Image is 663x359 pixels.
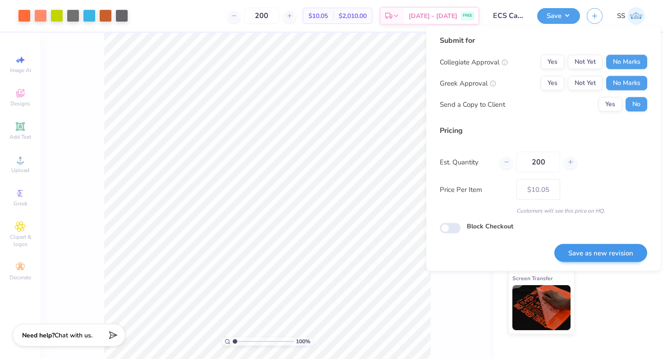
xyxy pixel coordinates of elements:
span: Clipart & logos [5,233,36,248]
div: Customers will see this price on HQ. [440,207,647,215]
button: Yes [599,97,622,112]
button: Yes [541,76,564,91]
button: Not Yet [568,76,603,91]
div: Collegiate Approval [440,57,508,67]
span: $2,010.00 [339,11,367,21]
span: Screen Transfer [512,273,553,283]
label: Block Checkout [467,222,513,231]
div: Submit for [440,35,647,46]
input: – – [244,8,279,24]
div: Greek Approval [440,78,496,88]
input: – – [516,152,560,173]
div: Send a Copy to Client [440,99,505,109]
span: Upload [11,167,29,174]
img: Saima Shariff [627,7,645,25]
span: Greek [14,200,28,207]
span: Add Text [9,133,31,141]
button: No Marks [606,55,647,69]
a: SS [617,7,645,25]
button: Save [537,8,580,24]
span: [DATE] - [DATE] [409,11,457,21]
span: 100 % [296,337,310,345]
span: SS [617,11,625,21]
span: FREE [463,13,472,19]
label: Price Per Item [440,184,510,195]
button: Not Yet [568,55,603,69]
span: $10.05 [308,11,328,21]
button: Yes [541,55,564,69]
label: Est. Quantity [440,157,493,167]
button: No [626,97,647,112]
span: Decorate [9,274,31,281]
div: Pricing [440,125,647,136]
button: No Marks [606,76,647,91]
strong: Need help? [22,331,55,340]
img: Screen Transfer [512,285,571,330]
span: Image AI [10,67,31,74]
button: Save as new revision [554,244,647,262]
span: Designs [10,100,30,107]
input: Untitled Design [486,7,530,25]
span: Chat with us. [55,331,92,340]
